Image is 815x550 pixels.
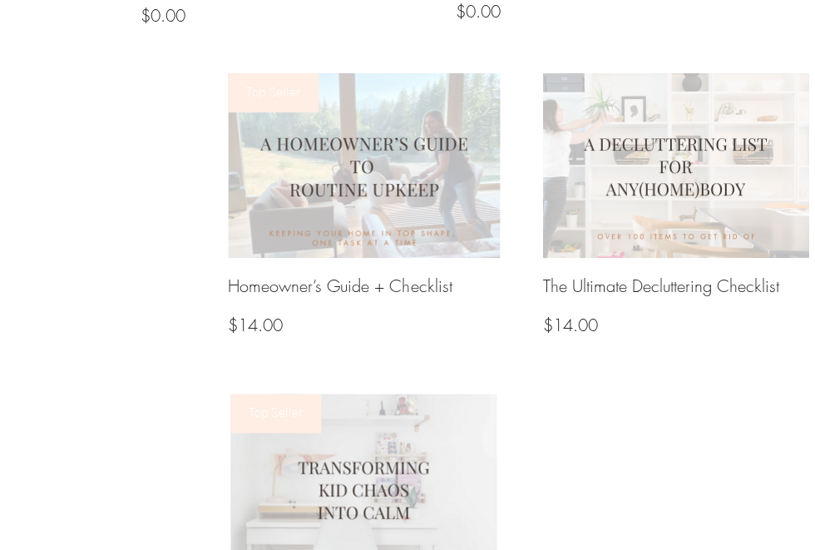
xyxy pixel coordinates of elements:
span: $14.00 [542,314,597,336]
h3: Homeowner’s Guide + Checklist [228,275,452,298]
a: Homeowner’s Guide + ChecklistHomeowner’s Guide + Checklist$14.00 [228,73,500,352]
a: The Ultimate Decluttering ChecklistThe Ultimate Decluttering Checklist$14.00 [542,73,808,352]
span: $0.00 [141,4,185,27]
img: The Ultimate Decluttering Checklist [542,73,808,258]
span: Top Seller [228,73,319,112]
h3: The Ultimate Decluttering Checklist [542,275,778,298]
span: Top Seller [230,394,321,433]
img: Homeowner’s Guide + Checklist [228,73,500,258]
span: $14.00 [228,314,283,336]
